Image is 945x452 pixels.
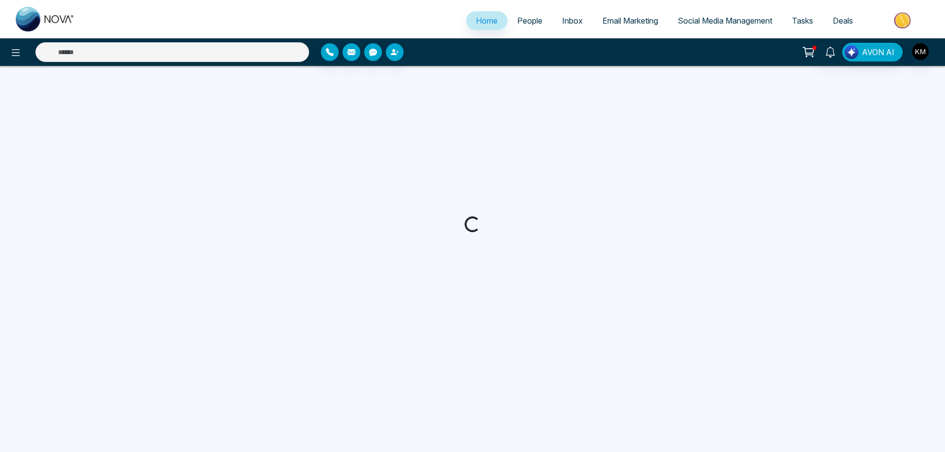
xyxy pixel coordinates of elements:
span: People [517,16,542,26]
a: Deals [823,11,863,30]
a: Tasks [782,11,823,30]
img: Lead Flow [845,45,858,59]
span: Tasks [792,16,813,26]
span: Home [476,16,498,26]
a: Social Media Management [668,11,782,30]
span: Email Marketing [602,16,658,26]
span: Inbox [562,16,583,26]
a: Email Marketing [593,11,668,30]
img: Nova CRM Logo [16,7,75,31]
a: Home [466,11,507,30]
span: Deals [833,16,853,26]
button: AVON AI [842,43,903,61]
img: User Avatar [912,43,929,60]
a: People [507,11,552,30]
img: Market-place.gif [868,9,939,31]
span: AVON AI [862,46,894,58]
a: Inbox [552,11,593,30]
span: Social Media Management [678,16,772,26]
